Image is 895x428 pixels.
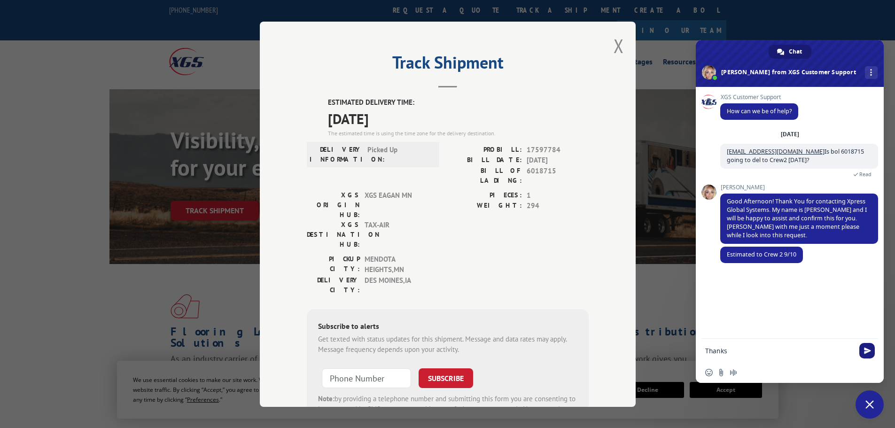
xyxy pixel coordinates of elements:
span: 6018715 [527,165,589,185]
label: DELIVERY INFORMATION: [310,144,363,164]
div: [DATE] [781,132,799,137]
span: Estimated to Crew 2 9/10 [727,250,796,258]
span: Send a file [717,369,725,376]
span: 1 [527,190,589,201]
div: More channels [865,66,878,79]
label: ESTIMATED DELIVERY TIME: [328,97,589,108]
div: Get texted with status updates for this shipment. Message and data rates may apply. Message frequ... [318,334,577,355]
span: Send [859,343,875,358]
label: XGS DESTINATION HUB: [307,219,360,249]
label: PIECES: [448,190,522,201]
span: Read [859,171,872,178]
strong: Note: [318,394,335,403]
textarea: Compose your message... [705,347,854,355]
span: Chat [789,45,802,59]
span: [PERSON_NAME] [720,184,878,191]
span: 17597784 [527,144,589,155]
label: BILL DATE: [448,155,522,166]
span: Insert an emoji [705,369,713,376]
div: The estimated time is using the time zone for the delivery destination. [328,129,589,137]
label: PROBILL: [448,144,522,155]
h2: Track Shipment [307,56,589,74]
span: XGS EAGAN MN [365,190,428,219]
div: Chat [769,45,811,59]
button: Close modal [614,33,624,58]
input: Phone Number [322,368,411,388]
label: WEIGHT: [448,201,522,211]
label: DELIVERY CITY: [307,275,360,295]
span: DES MOINES , IA [365,275,428,295]
span: Picked Up [367,144,431,164]
label: BILL OF LADING: [448,165,522,185]
a: [EMAIL_ADDRESS][DOMAIN_NAME] [727,148,825,156]
span: [DATE] [328,108,589,129]
button: SUBSCRIBE [419,368,473,388]
span: [DATE] [527,155,589,166]
span: Good Afternoon! Thank You for contacting Xpress Global Systems. My name is [PERSON_NAME] and I wi... [727,197,867,239]
span: Audio message [730,369,737,376]
span: MENDOTA HEIGHTS , MN [365,254,428,275]
span: TAX-AIR [365,219,428,249]
label: XGS ORIGIN HUB: [307,190,360,219]
div: Close chat [856,390,884,419]
label: PICKUP CITY: [307,254,360,275]
span: Is bol 6018715 going to del to Crew2 [DATE]? [727,148,864,164]
div: Subscribe to alerts [318,320,577,334]
span: How can we be of help? [727,107,792,115]
div: by providing a telephone number and submitting this form you are consenting to be contacted by SM... [318,393,577,425]
span: 294 [527,201,589,211]
span: XGS Customer Support [720,94,798,101]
